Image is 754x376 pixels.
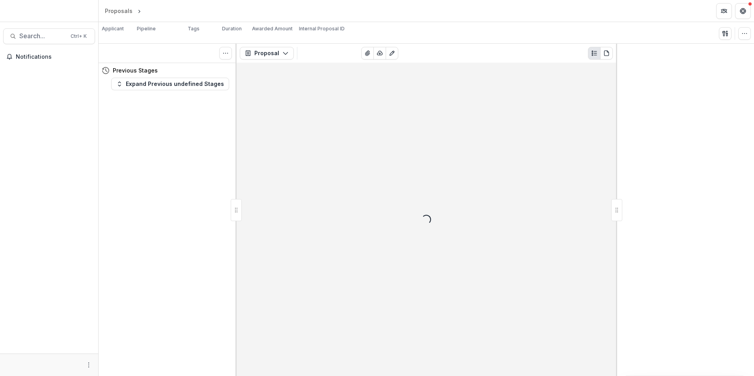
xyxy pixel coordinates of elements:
p: Duration [222,25,242,32]
a: Proposals [102,5,136,17]
button: View Attached Files [361,47,374,60]
button: Proposal [240,47,294,60]
button: Expand Previous undefined Stages [111,78,229,90]
p: Applicant [102,25,124,32]
p: Awarded Amount [252,25,293,32]
button: Partners [716,3,732,19]
div: Ctrl + K [69,32,88,41]
button: Get Help [735,3,751,19]
p: Pipeline [137,25,156,32]
nav: breadcrumb [102,5,176,17]
button: Notifications [3,50,95,63]
button: Edit as form [386,47,398,60]
span: Search... [19,32,66,40]
button: Toggle View Cancelled Tasks [219,47,232,60]
div: Proposals [105,7,133,15]
button: PDF view [600,47,613,60]
p: Tags [188,25,200,32]
h4: Previous Stages [113,66,158,74]
button: Search... [3,28,95,44]
button: Plaintext view [588,47,601,60]
button: More [84,360,93,370]
p: Internal Proposal ID [299,25,345,32]
span: Notifications [16,54,92,60]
